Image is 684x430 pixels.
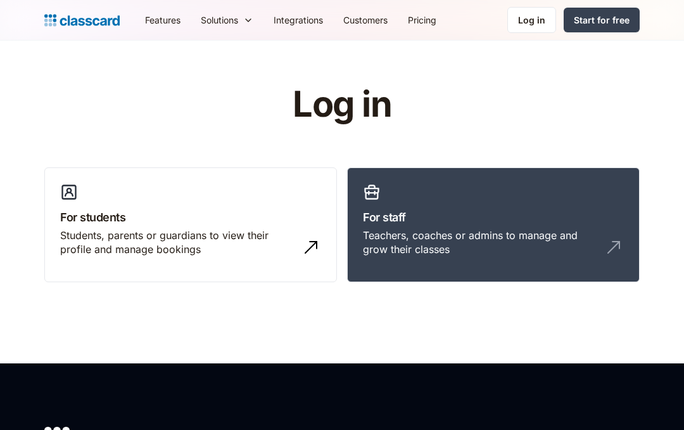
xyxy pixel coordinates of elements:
div: Solutions [191,6,263,34]
h3: For students [60,209,321,226]
a: Customers [333,6,398,34]
div: Solutions [201,13,238,27]
a: Log in [507,7,556,33]
a: Pricing [398,6,446,34]
a: Start for free [564,8,640,32]
a: For studentsStudents, parents or guardians to view their profile and manage bookings [44,167,337,283]
a: Integrations [263,6,333,34]
h1: Log in [141,85,543,124]
div: Students, parents or guardians to view their profile and manage bookings [60,228,296,257]
a: Logo [44,11,120,29]
a: For staffTeachers, coaches or admins to manage and grow their classes [347,167,640,283]
div: Start for free [574,13,630,27]
div: Teachers, coaches or admins to manage and grow their classes [363,228,598,257]
a: Features [135,6,191,34]
div: Log in [518,13,545,27]
h3: For staff [363,209,624,226]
